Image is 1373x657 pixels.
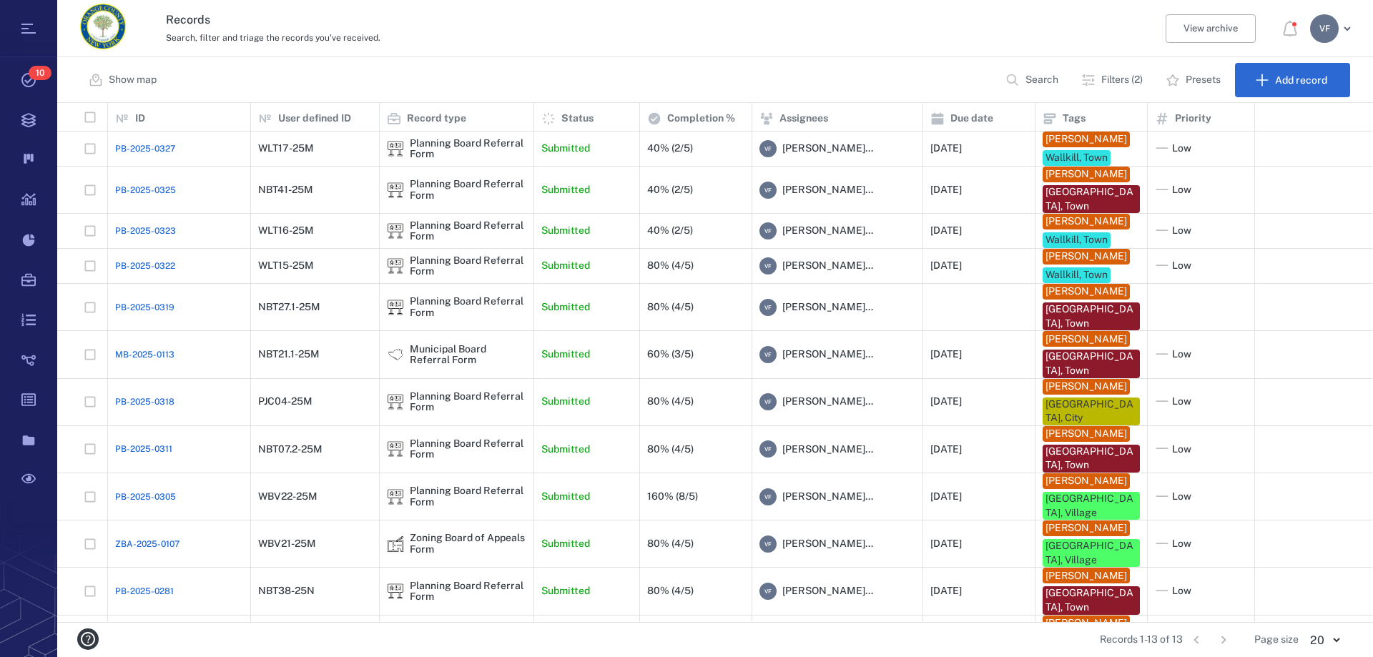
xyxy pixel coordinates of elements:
[647,143,693,154] div: 40% (2/5)
[759,488,777,505] div: V F
[387,140,404,157] img: icon Planning Board Referral Form
[541,490,590,504] p: Submitted
[387,393,404,410] img: icon Planning Board Referral Form
[410,485,526,508] div: Planning Board Referral Form
[410,533,526,555] div: Zoning Board of Appeals Form
[1045,492,1137,520] div: [GEOGRAPHIC_DATA], Village
[387,140,404,157] div: Planning Board Referral Form
[407,112,466,126] p: Record type
[759,257,777,275] div: V F
[1172,183,1191,197] span: Low
[1045,214,1127,229] div: [PERSON_NAME]
[779,112,828,126] p: Assignees
[115,443,172,455] a: PB-2025-0311
[387,440,404,458] div: Planning Board Referral Form
[387,488,404,505] img: icon Planning Board Referral Form
[647,225,693,236] div: 40% (2/5)
[1045,569,1127,583] div: [PERSON_NAME]
[166,33,380,43] span: Search, filter and triage the records you've received.
[647,349,694,360] div: 60% (3/5)
[782,443,873,457] span: [PERSON_NAME]...
[387,440,404,458] img: icon Planning Board Referral Form
[135,112,145,126] p: ID
[387,222,404,239] div: Planning Board Referral Form
[759,346,777,363] div: V F
[1045,380,1127,394] div: [PERSON_NAME]
[72,623,104,656] button: help
[387,299,404,316] img: icon Planning Board Referral Form
[1175,112,1211,126] p: Priority
[930,586,962,596] div: [DATE]
[1100,633,1183,647] span: Records 1-13 of 13
[115,224,176,237] a: PB-2025-0323
[1045,586,1137,614] div: [GEOGRAPHIC_DATA], Town
[1045,151,1108,165] div: Wallkill, Town
[115,538,179,550] span: ZBA-2025-0107
[930,491,962,502] div: [DATE]
[541,142,590,156] p: Submitted
[29,66,51,80] span: 10
[1045,250,1127,264] div: [PERSON_NAME]
[166,11,945,29] h3: Records
[1310,14,1339,43] div: V F
[387,257,404,275] div: Planning Board Referral Form
[410,391,526,413] div: Planning Board Referral Form
[1045,302,1137,330] div: [GEOGRAPHIC_DATA], Town
[1045,332,1127,347] div: [PERSON_NAME]
[387,583,404,600] div: Planning Board Referral Form
[1045,445,1137,473] div: [GEOGRAPHIC_DATA], Town
[258,225,314,236] div: WLT16-25M
[930,260,962,271] div: [DATE]
[782,142,873,156] span: [PERSON_NAME]...
[1172,224,1191,238] span: Low
[930,143,962,154] div: [DATE]
[930,184,962,195] div: [DATE]
[1101,73,1143,87] p: Filters (2)
[541,183,590,197] p: Submitted
[109,73,157,87] p: Show map
[782,537,873,551] span: [PERSON_NAME]...
[115,490,176,503] span: PB-2025-0305
[258,538,316,549] div: WBV21-25M
[1235,63,1350,97] button: Add record
[387,257,404,275] img: icon Planning Board Referral Form
[1172,142,1191,156] span: Low
[667,112,735,126] p: Completion %
[782,347,873,362] span: [PERSON_NAME]...
[782,183,873,197] span: [PERSON_NAME]...
[782,395,873,409] span: [PERSON_NAME]...
[1073,63,1154,97] button: Filters (2)
[387,583,404,600] img: icon Planning Board Referral Form
[541,443,590,457] p: Submitted
[1186,73,1221,87] p: Presets
[1045,539,1137,567] div: [GEOGRAPHIC_DATA], Village
[997,63,1070,97] button: Search
[258,349,320,360] div: NBT21.1-25M
[782,259,873,273] span: [PERSON_NAME]...
[258,396,313,407] div: PJC04-25M
[759,393,777,410] div: V F
[410,179,526,201] div: Planning Board Referral Form
[782,490,873,504] span: [PERSON_NAME]...
[541,224,590,238] p: Submitted
[115,184,176,197] a: PB-2025-0325
[387,182,404,199] img: icon Planning Board Referral Form
[782,584,873,598] span: [PERSON_NAME]...
[387,488,404,505] div: Planning Board Referral Form
[1045,397,1137,425] div: [GEOGRAPHIC_DATA], City
[80,4,126,49] img: Orange County Planning Department logo
[115,260,175,272] a: PB-2025-0322
[1172,443,1191,457] span: Low
[387,182,404,199] div: Planning Board Referral Form
[258,302,320,312] div: NBT27.1-25M
[80,63,168,97] button: Show map
[1299,632,1350,648] div: 20
[1045,167,1127,182] div: [PERSON_NAME]
[115,301,174,314] span: PB-2025-0319
[759,440,777,458] div: V F
[387,535,404,553] div: Zoning Board of Appeals Form
[115,142,175,155] a: PB-2025-0327
[387,393,404,410] div: Planning Board Referral Form
[115,585,174,598] span: PB-2025-0281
